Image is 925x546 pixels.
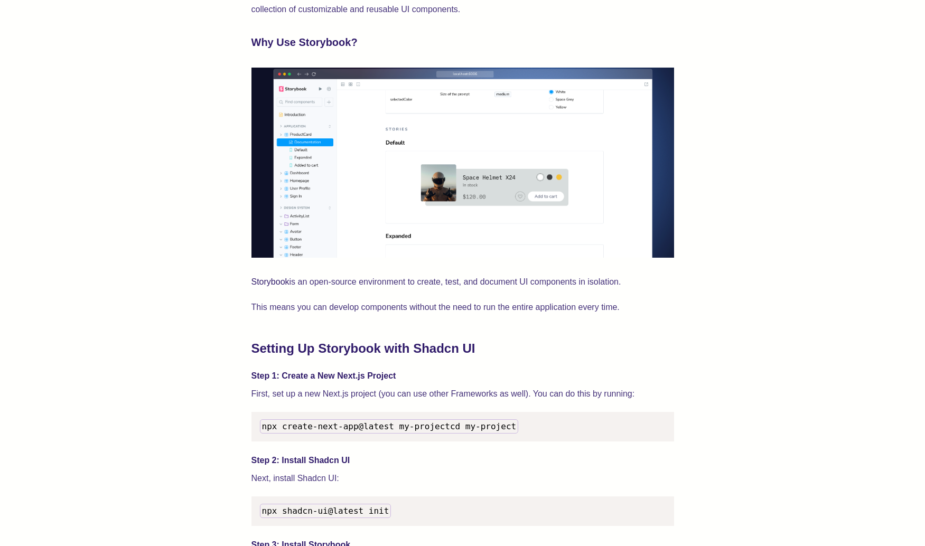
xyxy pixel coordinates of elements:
h3: Why Use Storybook? [251,34,674,51]
p: This means you can develop components without the need to run the entire application every time. [251,300,674,315]
p: First, set up a new Next.js project (you can use other Frameworks as well). You can do this by ru... [251,387,674,401]
h4: Step 2: Install Shadcn UI [251,454,674,467]
h2: Setting Up Storybook with Shadcn UI [251,340,674,357]
img: Storybook [251,68,674,258]
code: cd my-project [260,419,519,434]
span: npx shadcn-ui@latest init [262,506,389,516]
a: Storybook [251,277,289,286]
p: is an open-source environment to create, test, and document UI components in isolation. [251,275,674,289]
p: Next, install Shadcn UI: [251,471,674,486]
h4: Step 1: Create a New Next.js Project [251,370,674,382]
span: npx create-next-app@latest my-project [262,421,450,431]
